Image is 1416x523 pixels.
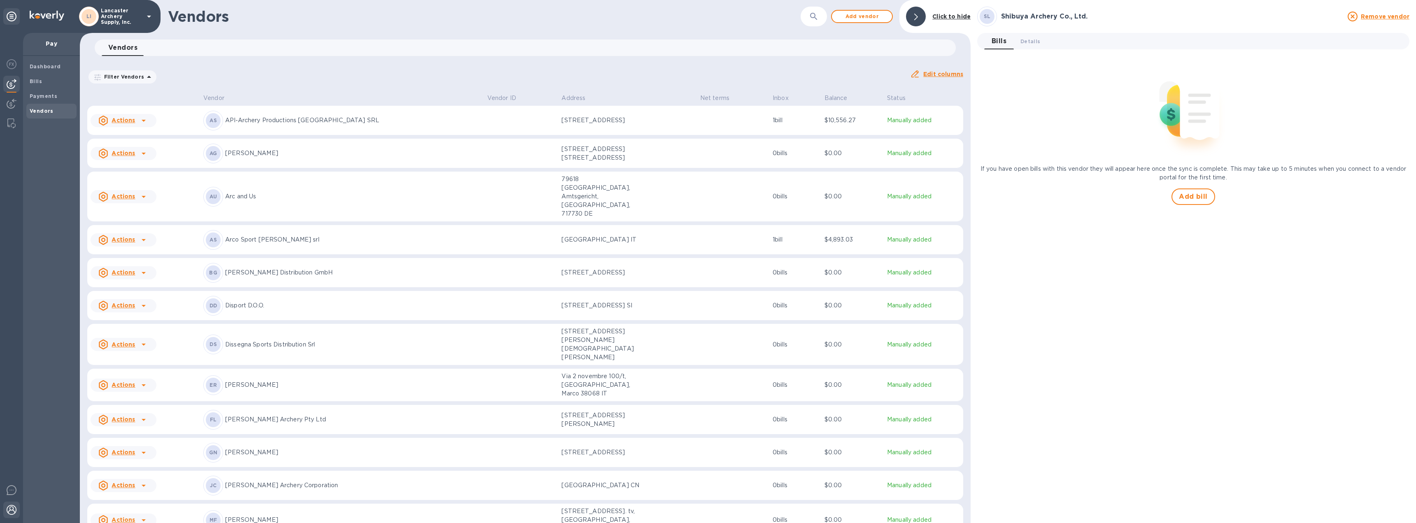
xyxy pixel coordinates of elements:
[887,448,960,457] p: Manually added
[225,448,481,457] p: [PERSON_NAME]
[700,94,729,102] p: Net terms
[225,192,481,201] p: Arc and Us
[210,517,217,523] b: MF
[1020,37,1040,46] span: Details
[824,235,880,244] p: $4,893.03
[984,13,991,19] b: SL
[487,94,516,102] p: Vendor ID
[112,302,135,309] u: Actions
[561,411,644,428] p: [STREET_ADDRESS][PERSON_NAME]
[210,302,217,309] b: DD
[992,35,1006,47] span: Bills
[887,94,906,102] p: Status
[773,340,818,349] p: 0 bills
[1001,13,1343,21] h3: Shibuya Archery Co., Ltd.
[561,372,644,398] p: Via 2 novembre 100/t, [GEOGRAPHIC_DATA], Marco 38068 IT
[210,382,217,388] b: ER
[773,235,818,244] p: 1 bill
[773,94,799,102] span: Inbox
[561,94,596,102] span: Address
[824,268,880,277] p: $0.00
[112,449,135,456] u: Actions
[824,415,880,424] p: $0.00
[112,341,135,348] u: Actions
[112,236,135,243] u: Actions
[561,145,644,162] p: [STREET_ADDRESS] [STREET_ADDRESS]
[773,192,818,201] p: 0 bills
[887,481,960,490] p: Manually added
[7,59,16,69] img: Foreign exchange
[887,149,960,158] p: Manually added
[101,73,144,80] p: Filter Vendors
[210,341,217,347] b: DS
[112,150,135,156] u: Actions
[561,116,644,125] p: [STREET_ADDRESS]
[30,63,61,70] b: Dashboard
[932,13,971,20] b: Click to hide
[210,117,217,123] b: AS
[210,193,217,200] b: AU
[30,93,57,99] b: Payments
[773,149,818,158] p: 0 bills
[773,415,818,424] p: 0 bills
[773,381,818,389] p: 0 bills
[210,237,217,243] b: AS
[887,340,960,349] p: Manually added
[86,13,92,19] b: LI
[209,449,218,456] b: GN
[561,301,644,310] p: [STREET_ADDRESS] SI
[561,327,644,362] p: [STREET_ADDRESS][PERSON_NAME][DEMOGRAPHIC_DATA][PERSON_NAME]
[225,415,481,424] p: [PERSON_NAME] Archery Pty Ltd
[887,301,960,310] p: Manually added
[3,8,20,25] div: Unpin categories
[561,448,644,457] p: [STREET_ADDRESS]
[773,448,818,457] p: 0 bills
[838,12,885,21] span: Add vendor
[773,94,789,102] p: Inbox
[112,193,135,200] u: Actions
[203,94,224,102] p: Vendor
[561,481,644,490] p: [GEOGRAPHIC_DATA] CN
[112,381,135,388] u: Actions
[1361,13,1409,20] u: Remove vendor
[30,108,54,114] b: Vendors
[824,116,880,125] p: $10,556.27
[225,340,481,349] p: Dissegna Sports Distribution Srl
[824,192,880,201] p: $0.00
[977,165,1409,182] p: If you have open bills with this vendor they will appear here once the sync is complete. This may...
[824,448,880,457] p: $0.00
[112,516,135,523] u: Actions
[824,94,858,102] span: Balance
[108,42,137,53] span: Vendors
[225,235,481,244] p: Arco Sport [PERSON_NAME] srl
[831,10,893,23] button: Add vendor
[773,268,818,277] p: 0 bills
[203,94,235,102] span: Vendor
[561,268,644,277] p: [STREET_ADDRESS]
[561,94,585,102] p: Address
[824,340,880,349] p: $0.00
[561,235,644,244] p: [GEOGRAPHIC_DATA] IT
[824,301,880,310] p: $0.00
[923,71,963,77] u: Edit columns
[225,149,481,158] p: [PERSON_NAME]
[887,116,960,125] p: Manually added
[210,482,217,488] b: JC
[225,116,481,125] p: API-Archery Productions [GEOGRAPHIC_DATA] SRL
[824,481,880,490] p: $0.00
[30,11,64,21] img: Logo
[112,117,135,123] u: Actions
[700,94,740,102] span: Net terms
[487,94,527,102] span: Vendor ID
[225,301,481,310] p: Disport D.O.O.
[225,481,481,490] p: [PERSON_NAME] Archery Corporation
[887,381,960,389] p: Manually added
[773,116,818,125] p: 1 bill
[824,149,880,158] p: $0.00
[112,482,135,488] u: Actions
[1171,188,1215,205] button: Add bill
[112,269,135,276] u: Actions
[209,270,217,276] b: BG
[168,8,695,25] h1: Vendors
